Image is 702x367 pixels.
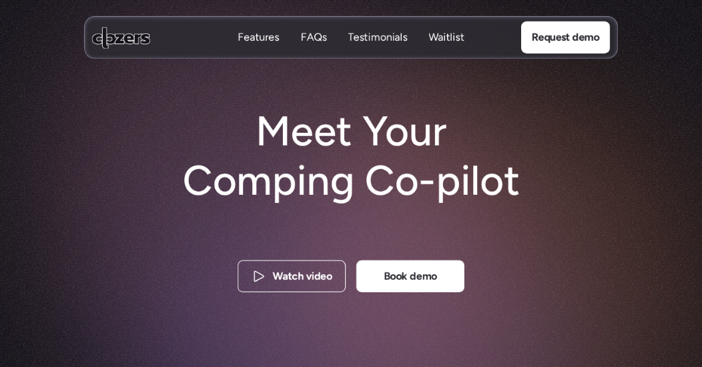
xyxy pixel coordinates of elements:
[380,218,388,251] span: f
[429,45,464,59] p: Waitlist
[134,212,149,244] span: A
[301,45,327,59] p: FAQs
[348,218,360,251] span: n
[253,218,266,251] span: e
[301,30,327,45] p: FAQs
[242,218,253,251] span: k
[171,212,184,244] span: h
[360,218,374,251] span: g
[429,30,464,45] a: WaitlistWaitlist
[521,21,610,53] a: Request demo
[196,214,204,246] span: t
[541,218,552,251] span: s
[342,218,347,251] span: i
[329,218,342,251] span: p
[295,218,308,251] span: o
[464,218,476,251] span: e
[348,30,408,45] p: Testimonials
[266,218,277,251] span: s
[532,29,599,46] p: Request demo
[444,218,458,251] span: d
[401,218,414,251] span: n
[283,218,295,251] span: c
[476,218,484,251] span: f
[507,218,514,251] span: r
[150,212,156,244] span: I
[563,218,567,251] span: .
[529,218,541,251] span: e
[514,218,523,251] span: t
[308,218,328,251] span: m
[184,212,195,245] span: a
[348,30,408,45] a: TestimonialsTestimonials
[384,268,437,285] p: Book demo
[420,218,431,251] span: a
[356,260,464,292] a: Book demo
[493,218,506,251] span: o
[429,30,464,45] p: Waitlist
[238,30,280,45] a: FeaturesFeatures
[238,45,280,59] p: Features
[388,218,401,251] span: u
[238,30,280,45] p: Features
[301,30,327,45] a: FAQsFAQs
[162,212,171,244] span: t
[524,218,529,251] span: l
[553,218,563,251] span: s
[272,268,332,285] p: Watch video
[170,107,533,206] h1: Meet Your Comping Co-pilot
[230,218,242,251] span: a
[431,218,444,251] span: n
[485,218,493,251] span: f
[210,216,230,249] span: m
[348,45,408,59] p: Testimonials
